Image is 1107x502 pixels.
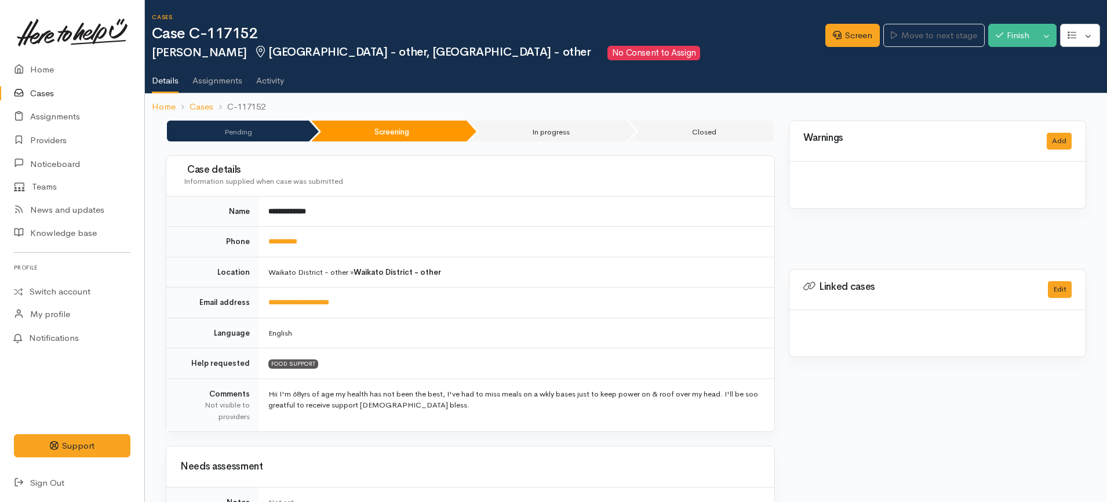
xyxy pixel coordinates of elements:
b: Waikato District - other [354,267,441,277]
h1: Case C-117152 [152,26,825,42]
button: Support [14,434,130,458]
li: Screening [311,121,466,141]
td: Hii I'm 68yrs of age my health has not been the best, I've had to miss meals on a wkly bases just... [259,379,774,431]
h6: Cases [152,14,825,20]
h3: Warnings [803,133,1033,144]
li: Closed [629,121,773,141]
td: Name [166,197,259,227]
div: Information supplied when case was submitted [184,176,760,187]
h3: Needs assessment [180,461,760,472]
h6: Profile [14,260,130,275]
td: Language [166,318,259,348]
button: Edit [1048,281,1072,298]
li: Pending [167,121,309,141]
a: Home [152,100,176,114]
a: Move to next stage [883,24,984,48]
nav: breadcrumb [145,93,1107,121]
span: FOOD SUPPORT [268,359,318,369]
h2: [PERSON_NAME] [152,46,825,60]
td: Help requested [166,348,259,379]
a: Cases [190,100,213,114]
div: Not visible to providers [180,399,250,422]
a: Details [152,60,179,94]
td: English [259,318,774,348]
button: Add [1047,133,1072,150]
td: Phone [166,227,259,257]
h3: Linked cases [803,281,1034,293]
td: Comments [166,379,259,431]
li: C-117152 [213,100,265,114]
button: Finish [988,24,1037,48]
span: Waikato District - other » [268,267,441,277]
a: Activity [256,60,284,93]
a: Screen [825,24,880,48]
td: Email address [166,288,259,318]
td: Location [166,257,259,288]
span: No Consent to Assign [607,46,700,60]
h3: Case details [184,165,760,176]
a: Assignments [192,60,242,93]
li: In progress [469,121,627,141]
span: [GEOGRAPHIC_DATA] - other, [GEOGRAPHIC_DATA] - other [254,45,591,59]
